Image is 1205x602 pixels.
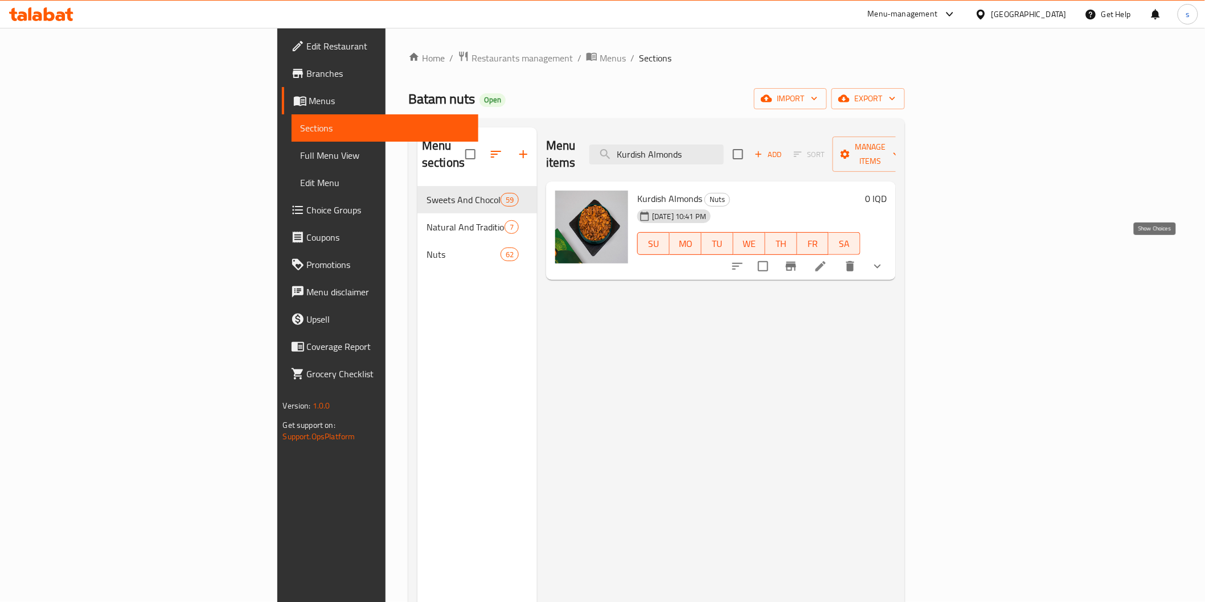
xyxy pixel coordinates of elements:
a: Sections [292,114,478,142]
button: Branch-specific-item [777,253,805,280]
span: Full Menu View [301,149,469,162]
div: Nuts62 [417,241,537,268]
span: Grocery Checklist [307,367,469,381]
span: Menus [309,94,469,108]
span: Add [753,148,784,161]
span: Open [479,95,506,105]
span: Sections [301,121,469,135]
span: Sort sections [482,141,510,168]
span: [DATE] 10:41 PM [647,211,711,222]
div: items [501,248,519,261]
span: Edit Restaurant [307,39,469,53]
button: Manage items [833,137,909,172]
li: / [630,51,634,65]
nav: Menu sections [417,182,537,273]
a: Edit menu item [814,259,827,273]
span: export [841,92,896,106]
a: Full Menu View [292,142,478,169]
span: Select section first [786,146,833,163]
span: Select section [726,142,750,166]
span: 62 [501,249,518,260]
a: Menus [586,51,626,65]
a: Menus [282,87,478,114]
button: WE [733,232,765,255]
button: TU [702,232,733,255]
button: Add section [510,141,537,168]
span: WE [738,236,761,252]
li: / [577,51,581,65]
span: Coverage Report [307,340,469,353]
span: FR [802,236,825,252]
button: MO [670,232,702,255]
span: 59 [501,195,518,205]
a: Edit Menu [292,169,478,196]
span: Sections [639,51,671,65]
div: Menu-management [868,7,938,21]
span: 7 [505,222,518,233]
span: TU [706,236,729,252]
a: Coupons [282,224,478,251]
input: search [589,145,724,164]
img: Kurdish Almonds [555,191,628,263]
a: Promotions [282,251,478,278]
span: Edit Menu [301,176,469,189]
button: show more [864,253,891,280]
span: Coupons [307,230,469,244]
span: Restaurants management [472,51,573,65]
div: Natural And Traditional Goods7 [417,213,537,241]
h6: 0 IQD [865,191,887,207]
span: TH [770,236,793,252]
span: Sweets And Chocolate [427,193,501,207]
span: Nuts [705,193,729,206]
a: Upsell [282,306,478,333]
span: Upsell [307,312,469,326]
button: SA [829,232,860,255]
a: Branches [282,60,478,87]
a: Grocery Checklist [282,360,478,387]
span: Get support on: [283,418,335,432]
div: [GEOGRAPHIC_DATA] [991,8,1067,20]
button: sort-choices [724,253,751,280]
span: MO [674,236,697,252]
button: TH [765,232,797,255]
button: SU [637,232,670,255]
span: Branches [307,67,469,80]
a: Support.OpsPlatform [283,429,355,444]
span: Select all sections [458,142,482,166]
nav: breadcrumb [408,51,905,65]
button: Add [750,146,786,163]
a: Choice Groups [282,196,478,224]
div: Sweets And Chocolate59 [417,186,537,213]
button: delete [837,253,864,280]
a: Menu disclaimer [282,278,478,306]
a: Coverage Report [282,333,478,360]
span: Choice Groups [307,203,469,217]
span: Promotions [307,258,469,271]
span: Version: [283,398,311,413]
span: import [763,92,818,106]
button: import [754,88,827,109]
span: SU [642,236,665,252]
span: 1.0.0 [313,398,330,413]
span: Select to update [751,254,775,278]
span: SA [833,236,856,252]
span: Nuts [427,248,501,261]
button: export [831,88,905,109]
h2: Menu items [546,137,576,171]
a: Restaurants management [458,51,573,65]
span: Manage items [842,140,900,168]
div: items [501,193,519,207]
span: s [1186,8,1190,20]
button: FR [797,232,829,255]
div: Open [479,93,506,107]
div: Nuts [704,193,730,207]
span: Natural And Traditional Goods [427,220,505,234]
div: items [505,220,519,234]
span: Menus [600,51,626,65]
a: Edit Restaurant [282,32,478,60]
span: Kurdish Almonds [637,190,702,207]
span: Add item [750,146,786,163]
